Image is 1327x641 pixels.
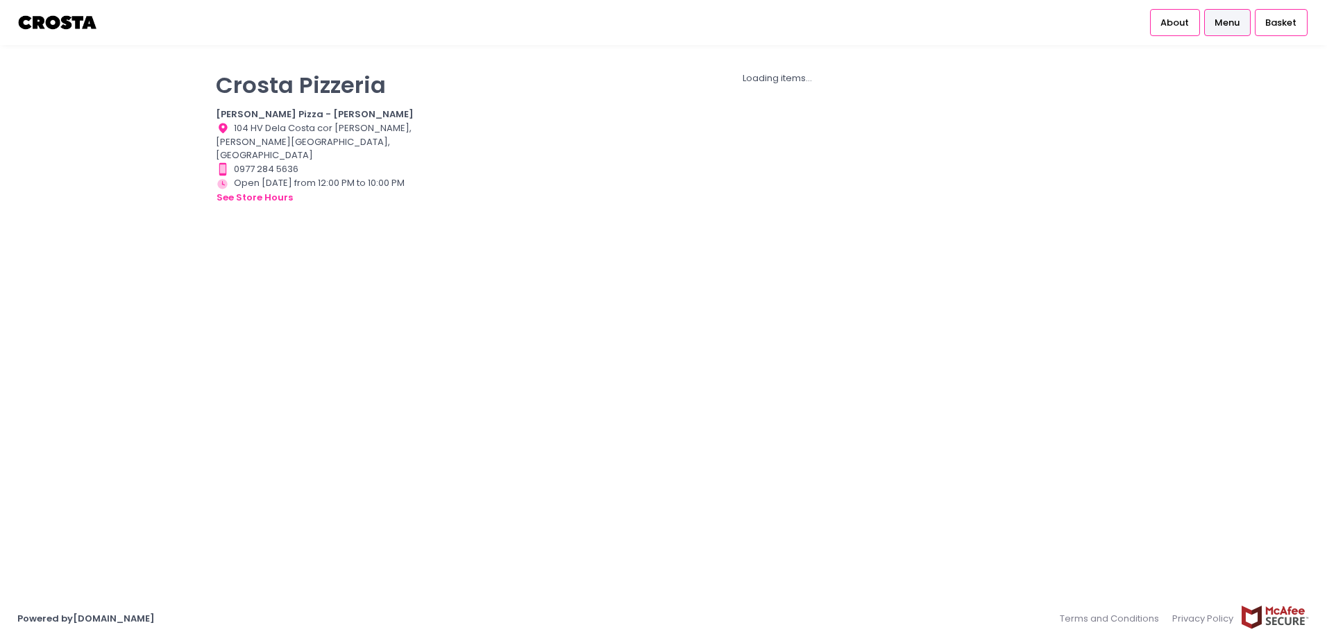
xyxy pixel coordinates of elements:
a: Terms and Conditions [1060,605,1166,632]
div: Loading items... [444,71,1111,85]
div: 0977 284 5636 [216,162,427,176]
a: Powered by[DOMAIN_NAME] [17,612,155,625]
b: [PERSON_NAME] Pizza - [PERSON_NAME] [216,108,414,121]
span: Basket [1265,16,1296,30]
img: mcafee-secure [1240,605,1310,629]
div: Open [DATE] from 12:00 PM to 10:00 PM [216,176,427,205]
a: Privacy Policy [1166,605,1241,632]
button: see store hours [216,190,294,205]
span: About [1160,16,1189,30]
div: 104 HV Dela Costa cor [PERSON_NAME], [PERSON_NAME][GEOGRAPHIC_DATA], [GEOGRAPHIC_DATA] [216,121,427,162]
a: Menu [1204,9,1251,35]
p: Crosta Pizzeria [216,71,427,99]
span: Menu [1215,16,1240,30]
img: logo [17,10,99,35]
a: About [1150,9,1200,35]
